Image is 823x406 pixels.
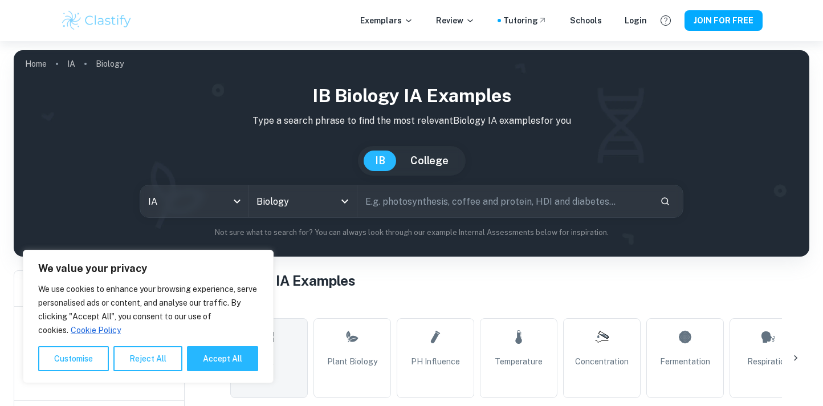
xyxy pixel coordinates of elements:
span: Temperature [495,355,543,368]
p: We value your privacy [38,262,258,275]
button: Customise [38,346,109,371]
a: Tutoring [503,14,547,27]
button: College [399,151,460,171]
span: Plant Biology [327,355,377,368]
p: Exemplars [360,14,413,27]
span: Concentration [575,355,629,368]
p: Biology [96,58,124,70]
p: Type a search phrase to find the most relevant Biology IA examples for you [23,114,800,128]
h1: IB Biology IA examples [23,82,800,109]
span: Respiration [747,355,789,368]
h6: Topic [203,300,809,314]
h1: All Biology IA Examples [203,270,809,291]
button: JOIN FOR FREE [685,10,763,31]
div: IA [140,185,248,217]
span: pH Influence [411,355,460,368]
span: Fermentation [660,355,710,368]
button: Search [655,192,675,211]
button: Reject All [113,346,182,371]
input: E.g. photosynthesis, coffee and protein, HDI and diabetes... [357,185,651,217]
button: Open [337,193,353,209]
a: Home [25,56,47,72]
a: Login [625,14,647,27]
a: IA [67,56,75,72]
img: profile cover [14,50,809,257]
div: We value your privacy [23,250,274,383]
p: We use cookies to enhance your browsing experience, serve personalised ads or content, and analys... [38,282,258,337]
a: Schools [570,14,602,27]
img: Clastify logo [60,9,133,32]
a: Cookie Policy [70,325,121,335]
button: Help and Feedback [656,11,675,30]
p: Review [436,14,475,27]
button: IB [364,151,397,171]
button: Accept All [187,346,258,371]
p: Not sure what to search for? You can always look through our example Internal Assessments below f... [23,227,800,238]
